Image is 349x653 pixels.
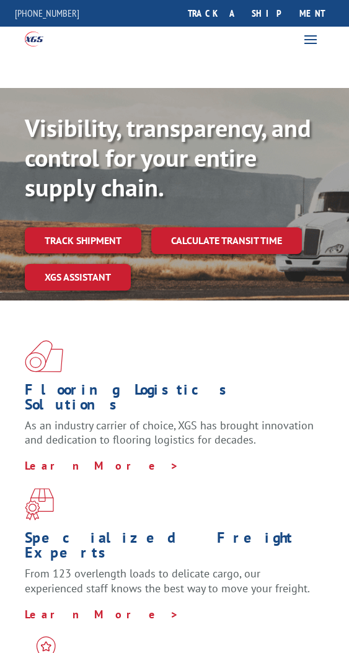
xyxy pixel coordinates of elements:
p: From 123 overlength loads to delicate cargo, our experienced staff knows the best way to move you... [25,566,315,607]
a: Calculate transit time [151,227,302,254]
img: xgs-icon-focused-on-flooring-red [25,488,54,520]
img: xgs-icon-total-supply-chain-intelligence-red [25,340,63,372]
a: Track shipment [25,227,141,253]
h1: Flooring Logistics Solutions [25,382,315,418]
b: Visibility, transparency, and control for your entire supply chain. [25,112,311,203]
a: [PHONE_NUMBER] [15,7,79,19]
h1: Specialized Freight Experts [25,530,315,566]
span: As an industry carrier of choice, XGS has brought innovation and dedication to flooring logistics... [25,418,314,447]
a: Learn More > [25,607,179,621]
a: Learn More > [25,458,179,473]
a: XGS ASSISTANT [25,264,131,291]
